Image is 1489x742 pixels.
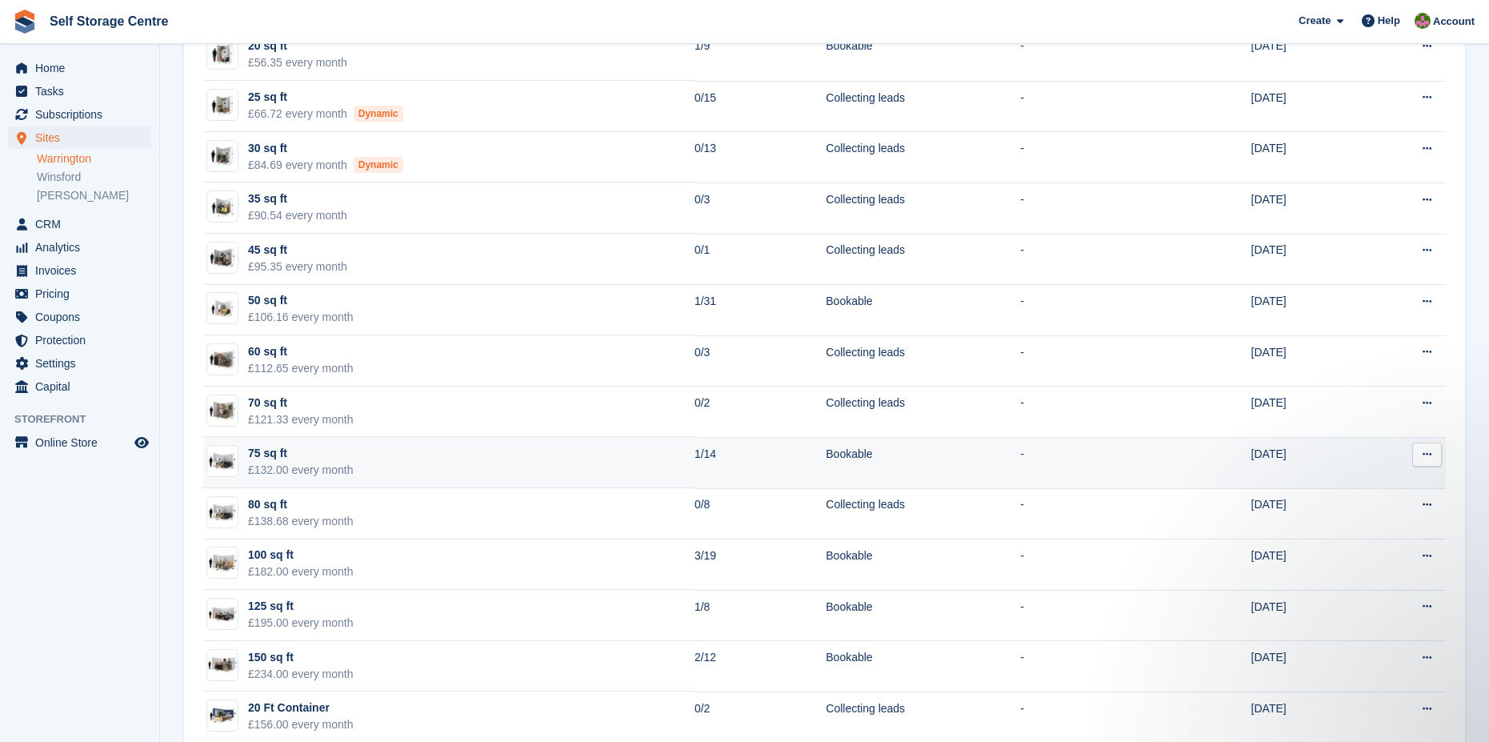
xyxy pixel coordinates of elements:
[248,292,354,309] div: 50 sq ft
[1251,641,1363,692] td: [DATE]
[207,195,238,219] img: 35-sqft-unit%20(4).jpg
[826,81,1020,132] td: Collecting leads
[207,603,238,626] img: 125-sqft-unit%20(7).jpg
[826,234,1020,285] td: Collecting leads
[248,106,403,122] div: £66.72 every month
[207,501,238,524] img: 80sq%20ft.jpg
[1020,539,1166,591] td: -
[8,259,151,282] a: menu
[207,551,238,575] img: 100.jpg
[248,242,347,259] div: 45 sq ft
[207,94,238,117] img: 25.jpg
[1299,13,1331,29] span: Create
[248,140,403,157] div: 30 sq ft
[694,132,826,183] td: 0/13
[207,348,238,371] img: 60-sqft-unit%20(5).jpg
[132,433,151,452] a: Preview store
[248,395,354,411] div: 70 sq ft
[207,247,238,270] img: 40-sqft-unit%20(5).jpg
[694,387,826,438] td: 0/2
[1251,590,1363,641] td: [DATE]
[1251,285,1363,336] td: [DATE]
[8,57,151,79] a: menu
[248,157,403,174] div: £84.69 every month
[1020,30,1166,81] td: -
[354,157,403,173] div: Dynamic
[8,283,151,305] a: menu
[248,411,354,428] div: £121.33 every month
[248,564,354,580] div: £182.00 every month
[35,57,131,79] span: Home
[248,700,354,716] div: 20 Ft Container
[37,188,151,203] a: [PERSON_NAME]
[1378,13,1400,29] span: Help
[8,375,151,398] a: menu
[13,10,37,34] img: stora-icon-8386f47178a22dfd0bd8f6a31ec36ba5ce8667c1dd55bd0f319d3a0aa187defe.svg
[826,30,1020,81] td: Bookable
[1251,234,1363,285] td: [DATE]
[1020,437,1166,488] td: -
[1251,182,1363,234] td: [DATE]
[826,285,1020,336] td: Bookable
[8,103,151,126] a: menu
[1415,13,1431,29] img: Robert Fletcher
[35,259,131,282] span: Invoices
[1020,182,1166,234] td: -
[207,297,238,320] img: 50.jpg
[1251,30,1363,81] td: [DATE]
[35,283,131,305] span: Pricing
[35,103,131,126] span: Subscriptions
[35,80,131,102] span: Tasks
[694,539,826,591] td: 3/19
[1020,285,1166,336] td: -
[35,375,131,398] span: Capital
[35,352,131,375] span: Settings
[248,615,354,632] div: £195.00 every month
[207,399,238,422] img: 70sqft.jpg
[8,431,151,454] a: menu
[248,547,354,564] div: 100 sq ft
[248,89,403,106] div: 25 sq ft
[826,182,1020,234] td: Collecting leads
[248,496,354,513] div: 80 sq ft
[35,329,131,351] span: Protection
[826,437,1020,488] td: Bookable
[694,81,826,132] td: 0/15
[207,450,238,473] img: 75.jpg
[248,360,354,377] div: £112.65 every month
[248,207,347,224] div: £90.54 every month
[1433,14,1475,30] span: Account
[694,641,826,692] td: 2/12
[694,590,826,641] td: 1/8
[37,170,151,185] a: Winsford
[248,309,354,326] div: £106.16 every month
[826,132,1020,183] td: Collecting leads
[35,431,131,454] span: Online Store
[694,488,826,539] td: 0/8
[8,80,151,102] a: menu
[694,285,826,336] td: 1/31
[1020,132,1166,183] td: -
[826,488,1020,539] td: Collecting leads
[694,234,826,285] td: 0/1
[694,30,826,81] td: 1/9
[1251,387,1363,438] td: [DATE]
[8,213,151,235] a: menu
[207,653,238,676] img: 150.jpg
[35,213,131,235] span: CRM
[8,306,151,328] a: menu
[248,191,347,207] div: 35 sq ft
[8,352,151,375] a: menu
[1251,335,1363,387] td: [DATE]
[248,513,354,530] div: £138.68 every month
[1251,81,1363,132] td: [DATE]
[207,144,238,167] img: 30-sqft-unit%20(1).jpg
[826,387,1020,438] td: Collecting leads
[1020,81,1166,132] td: -
[37,151,151,166] a: Warrington
[248,54,347,71] div: £56.35 every month
[826,539,1020,591] td: Bookable
[1251,437,1363,488] td: [DATE]
[248,666,354,683] div: £234.00 every month
[248,649,354,666] div: 150 sq ft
